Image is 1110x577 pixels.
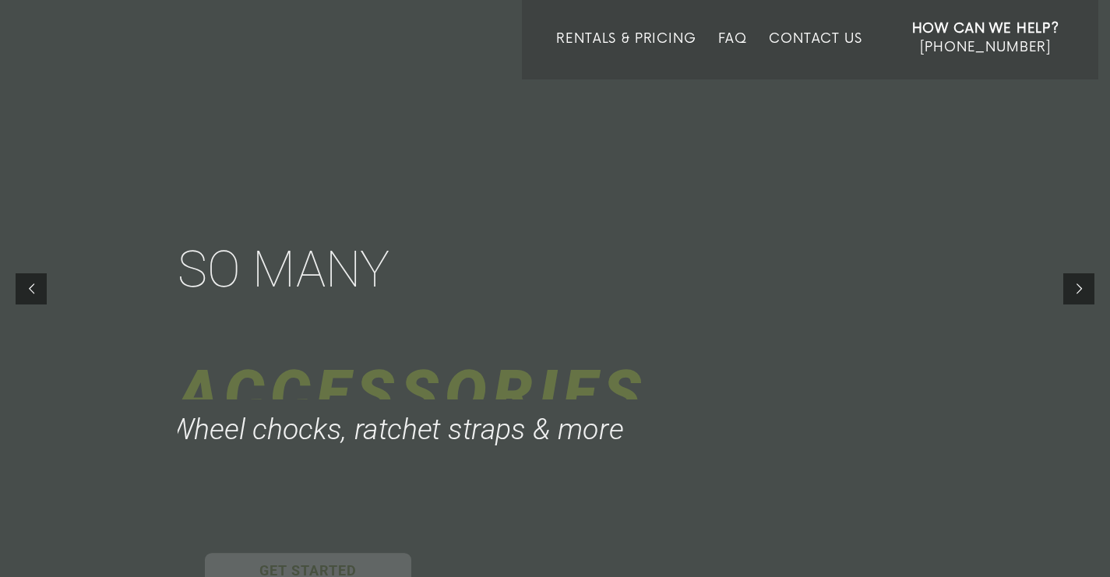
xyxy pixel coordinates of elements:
a: Contact Us [769,31,862,79]
strong: How Can We Help? [912,21,1059,37]
div: SO MANY [178,237,397,303]
a: FAQ [718,31,748,79]
a: Rentals & Pricing [556,31,696,79]
a: How Can We Help? [PHONE_NUMBER] [912,19,1059,68]
div: ACCESSORIES [178,350,655,436]
span: [PHONE_NUMBER] [920,40,1051,55]
div: Wheel chocks, ratchet straps & more [169,412,631,448]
